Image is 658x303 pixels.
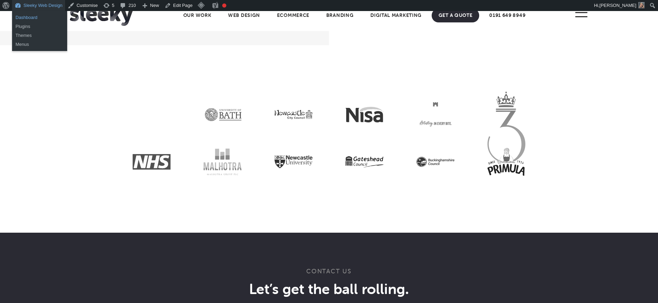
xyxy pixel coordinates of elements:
[275,110,312,119] img: Newcastle City Council
[12,11,67,33] ul: Sleeky Web Design
[270,9,316,22] a: Ecommerce
[487,148,525,176] img: Primula
[346,107,383,122] img: Nisa
[599,3,636,8] span: [PERSON_NAME]
[176,9,218,22] a: Our Work
[12,13,67,22] a: Dashboard
[482,9,532,22] a: 0191 649 8949
[319,9,361,22] a: Branding
[70,267,588,280] h3: Contact Us
[12,29,67,51] ul: Sleeky Web Design
[12,31,67,40] a: Themes
[346,156,383,167] img: Gateshead Council
[405,281,409,297] span: .
[133,154,171,170] img: NHS
[222,3,226,8] div: Focus keyphrase not set
[638,2,645,8] img: IMG_0170-150x150.jpg
[12,22,67,31] a: Plugins
[70,5,133,26] img: Sleeky Web Design Newcastle
[221,9,267,22] a: Web Design
[275,155,312,168] img: Newcastle University
[432,9,480,22] a: Get A Quote
[204,149,241,175] img: Malhotra Group
[12,40,67,49] a: Menus
[363,9,429,22] a: Digital Marketing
